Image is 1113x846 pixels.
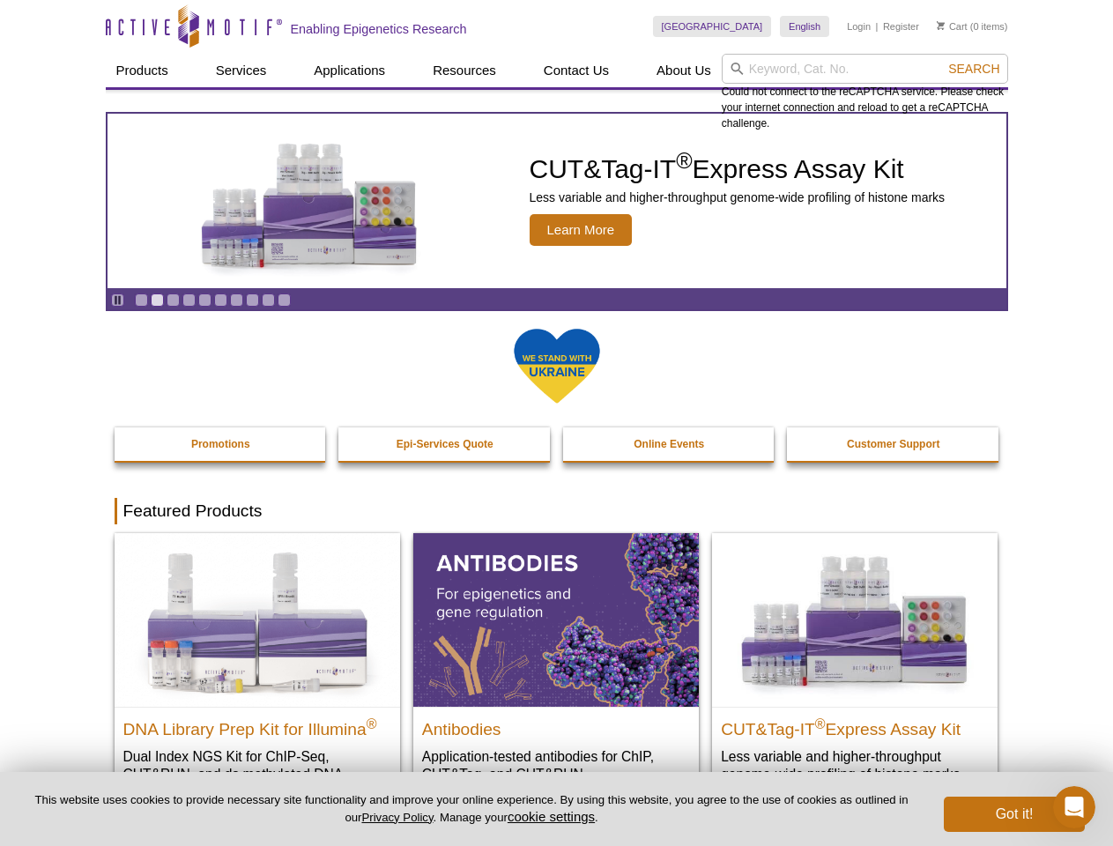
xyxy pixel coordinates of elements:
a: Customer Support [787,427,1000,461]
strong: Promotions [191,438,250,450]
sup: ® [367,716,377,731]
p: This website uses cookies to provide necessary site functionality and improve your online experie... [28,792,915,826]
article: CUT&Tag-IT Express Assay Kit [108,114,1006,288]
a: Cart [937,20,968,33]
a: Services [205,54,278,87]
a: Contact Us [533,54,620,87]
a: Toggle autoplay [111,293,124,307]
a: Resources [422,54,507,87]
a: DNA Library Prep Kit for Illumina DNA Library Prep Kit for Illumina® Dual Index NGS Kit for ChIP-... [115,533,400,818]
a: Online Events [563,427,776,461]
a: CUT&Tag-IT Express Assay Kit CUT&Tag-IT®Express Assay Kit Less variable and higher-throughput gen... [108,114,1006,288]
a: Go to slide 2 [151,293,164,307]
li: (0 items) [937,16,1008,37]
input: Keyword, Cat. No. [722,54,1008,84]
span: Search [948,62,999,76]
a: Register [883,20,919,33]
h2: Antibodies [422,712,690,738]
h2: Enabling Epigenetics Research [291,21,467,37]
p: Less variable and higher-throughput genome-wide profiling of histone marks [530,189,946,205]
a: Promotions [115,427,328,461]
strong: Epi-Services Quote [397,438,493,450]
sup: ® [815,716,826,731]
p: Dual Index NGS Kit for ChIP-Seq, CUT&RUN, and ds methylated DNA assays. [123,747,391,801]
img: Your Cart [937,21,945,30]
a: English [780,16,829,37]
a: Privacy Policy [361,811,433,824]
img: We Stand With Ukraine [513,327,601,405]
a: Go to slide 8 [246,293,259,307]
a: Go to slide 5 [198,293,211,307]
a: All Antibodies Antibodies Application-tested antibodies for ChIP, CUT&Tag, and CUT&RUN. [413,533,699,800]
a: Go to slide 1 [135,293,148,307]
a: [GEOGRAPHIC_DATA] [653,16,772,37]
a: Go to slide 9 [262,293,275,307]
button: cookie settings [508,809,595,824]
iframe: Intercom live chat [1053,786,1095,828]
h2: Featured Products [115,498,999,524]
a: Go to slide 10 [278,293,291,307]
button: Search [943,61,1005,77]
h2: CUT&Tag-IT Express Assay Kit [530,156,946,182]
img: CUT&Tag-IT® Express Assay Kit [712,533,998,706]
a: About Us [646,54,722,87]
a: Go to slide 4 [182,293,196,307]
a: CUT&Tag-IT® Express Assay Kit CUT&Tag-IT®Express Assay Kit Less variable and higher-throughput ge... [712,533,998,800]
button: Got it! [944,797,1085,832]
sup: ® [676,148,692,173]
a: Products [106,54,179,87]
span: Learn More [530,214,633,246]
a: Go to slide 6 [214,293,227,307]
p: Application-tested antibodies for ChIP, CUT&Tag, and CUT&RUN. [422,747,690,783]
img: All Antibodies [413,533,699,706]
h2: DNA Library Prep Kit for Illumina [123,712,391,738]
h2: CUT&Tag-IT Express Assay Kit [721,712,989,738]
a: Login [847,20,871,33]
a: Applications [303,54,396,87]
a: Go to slide 3 [167,293,180,307]
a: Go to slide 7 [230,293,243,307]
a: Epi-Services Quote [338,427,552,461]
p: Less variable and higher-throughput genome-wide profiling of histone marks​. [721,747,989,783]
img: DNA Library Prep Kit for Illumina [115,533,400,706]
li: | [876,16,879,37]
strong: Customer Support [847,438,939,450]
div: Could not connect to the reCAPTCHA service. Please check your internet connection and reload to g... [722,54,1008,131]
strong: Online Events [634,438,704,450]
img: CUT&Tag-IT Express Assay Kit [164,104,455,298]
